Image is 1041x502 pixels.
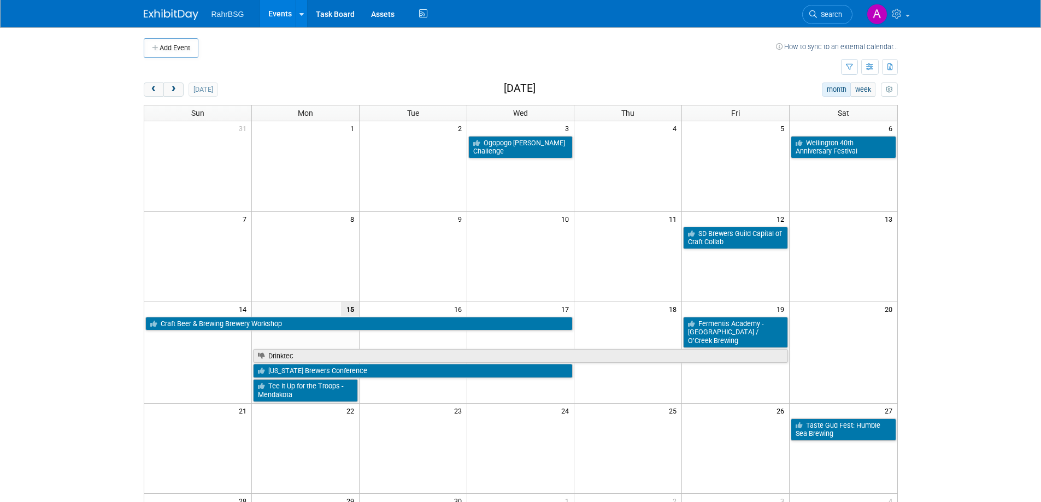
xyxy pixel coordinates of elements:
[683,317,788,348] a: Fermentis Academy - [GEOGRAPHIC_DATA] / O’Creek Brewing
[341,302,359,316] span: 15
[668,302,681,316] span: 18
[779,121,789,135] span: 5
[504,82,536,95] h2: [DATE]
[298,109,313,117] span: Mon
[802,5,852,24] a: Search
[144,82,164,97] button: prev
[189,82,217,97] button: [DATE]
[560,212,574,226] span: 10
[881,82,897,97] button: myCustomButton
[144,38,198,58] button: Add Event
[253,364,573,378] a: [US_STATE] Brewers Conference
[672,121,681,135] span: 4
[731,109,740,117] span: Fri
[513,109,528,117] span: Wed
[238,404,251,417] span: 21
[349,212,359,226] span: 8
[683,227,788,249] a: SD Brewers Guild Capital of Craft Collab
[817,10,842,19] span: Search
[211,10,244,19] span: RahrBSG
[791,136,896,158] a: Wellington 40th Anniversary Festival
[887,121,897,135] span: 6
[822,82,851,97] button: month
[775,302,789,316] span: 19
[242,212,251,226] span: 7
[775,212,789,226] span: 12
[560,404,574,417] span: 24
[776,43,898,51] a: How to sync to an external calendar...
[838,109,849,117] span: Sat
[560,302,574,316] span: 17
[884,212,897,226] span: 13
[144,9,198,20] img: ExhibitDay
[345,404,359,417] span: 22
[621,109,634,117] span: Thu
[668,212,681,226] span: 11
[238,121,251,135] span: 31
[884,302,897,316] span: 20
[867,4,887,25] img: Anna-Lisa Brewer
[884,404,897,417] span: 27
[775,404,789,417] span: 26
[886,86,893,93] i: Personalize Calendar
[238,302,251,316] span: 14
[145,317,573,331] a: Craft Beer & Brewing Brewery Workshop
[668,404,681,417] span: 25
[791,418,896,441] a: Taste Gud Fest: Humble Sea Brewing
[349,121,359,135] span: 1
[191,109,204,117] span: Sun
[457,212,467,226] span: 9
[453,404,467,417] span: 23
[457,121,467,135] span: 2
[453,302,467,316] span: 16
[253,379,358,401] a: Tee It Up for the Troops - Mendakota
[468,136,573,158] a: Ogopogo [PERSON_NAME] Challenge
[850,82,875,97] button: week
[163,82,184,97] button: next
[564,121,574,135] span: 3
[253,349,788,363] a: Drinktec
[407,109,419,117] span: Tue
